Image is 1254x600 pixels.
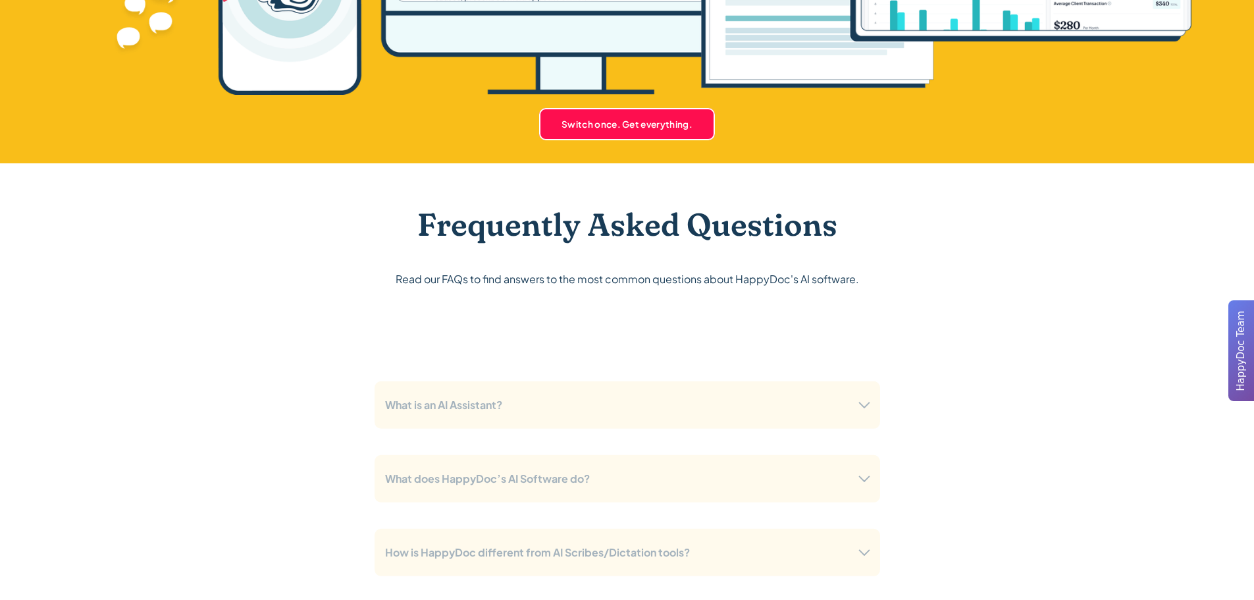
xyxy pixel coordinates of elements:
[385,397,502,411] strong: What is an AI Assistant?
[417,205,837,244] h2: Frequently Asked Questions
[396,270,859,288] p: Read our FAQs to find answers to the most common questions about HappyDoc's AI software.
[385,545,690,559] strong: How is HappyDoc different from AI Scribes/Dictation tools?
[539,108,715,140] a: Switch once. Get everything.
[385,471,590,485] strong: What does HappyDoc’s AI Software do?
